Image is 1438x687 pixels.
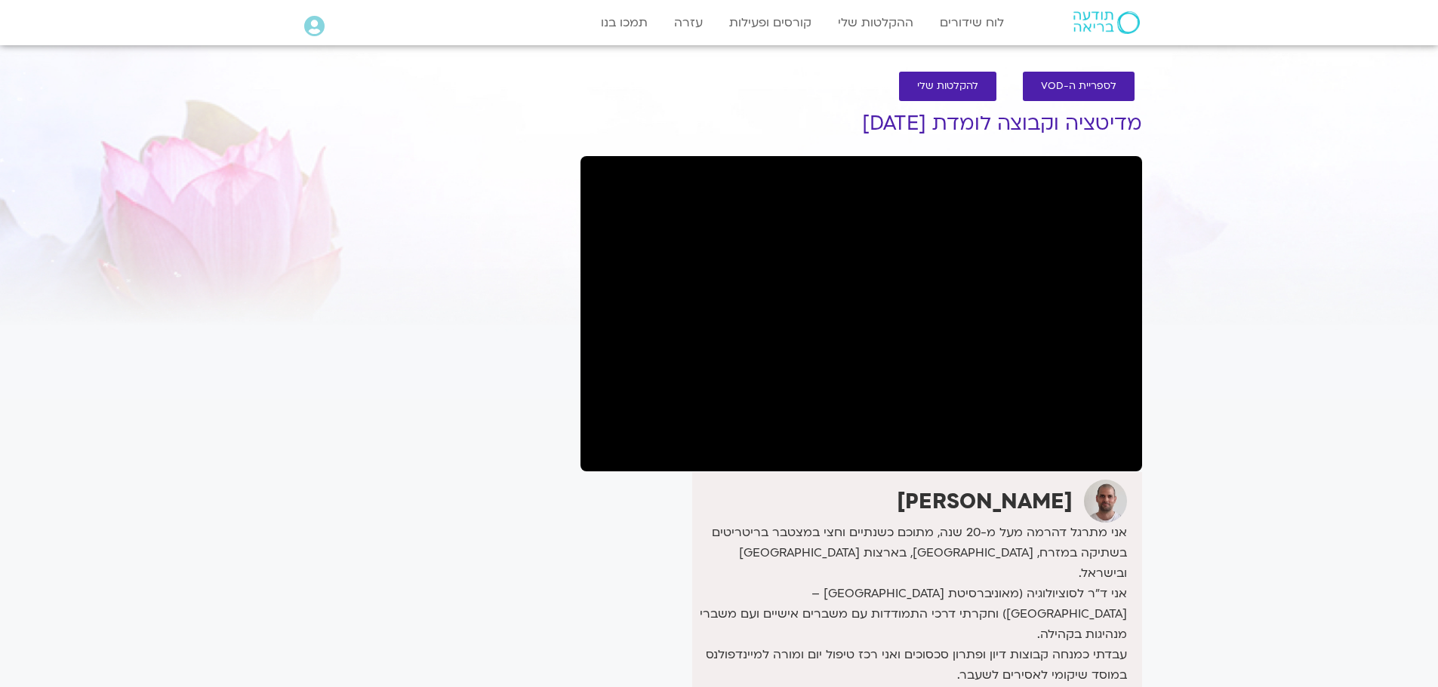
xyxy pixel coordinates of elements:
[722,8,819,37] a: קורסים ופעילות
[917,81,978,92] span: להקלטות שלי
[580,112,1142,135] h1: מדיטציה וקבוצה לומדת [DATE]
[1041,81,1116,92] span: לספריית ה-VOD
[1073,11,1140,34] img: תודעה בריאה
[593,8,655,37] a: תמכו בנו
[897,487,1073,516] strong: [PERSON_NAME]
[830,8,921,37] a: ההקלטות שלי
[667,8,710,37] a: עזרה
[1084,480,1127,523] img: דקל קנטי
[932,8,1012,37] a: לוח שידורים
[899,72,996,101] a: להקלטות שלי
[1023,72,1135,101] a: לספריית ה-VOD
